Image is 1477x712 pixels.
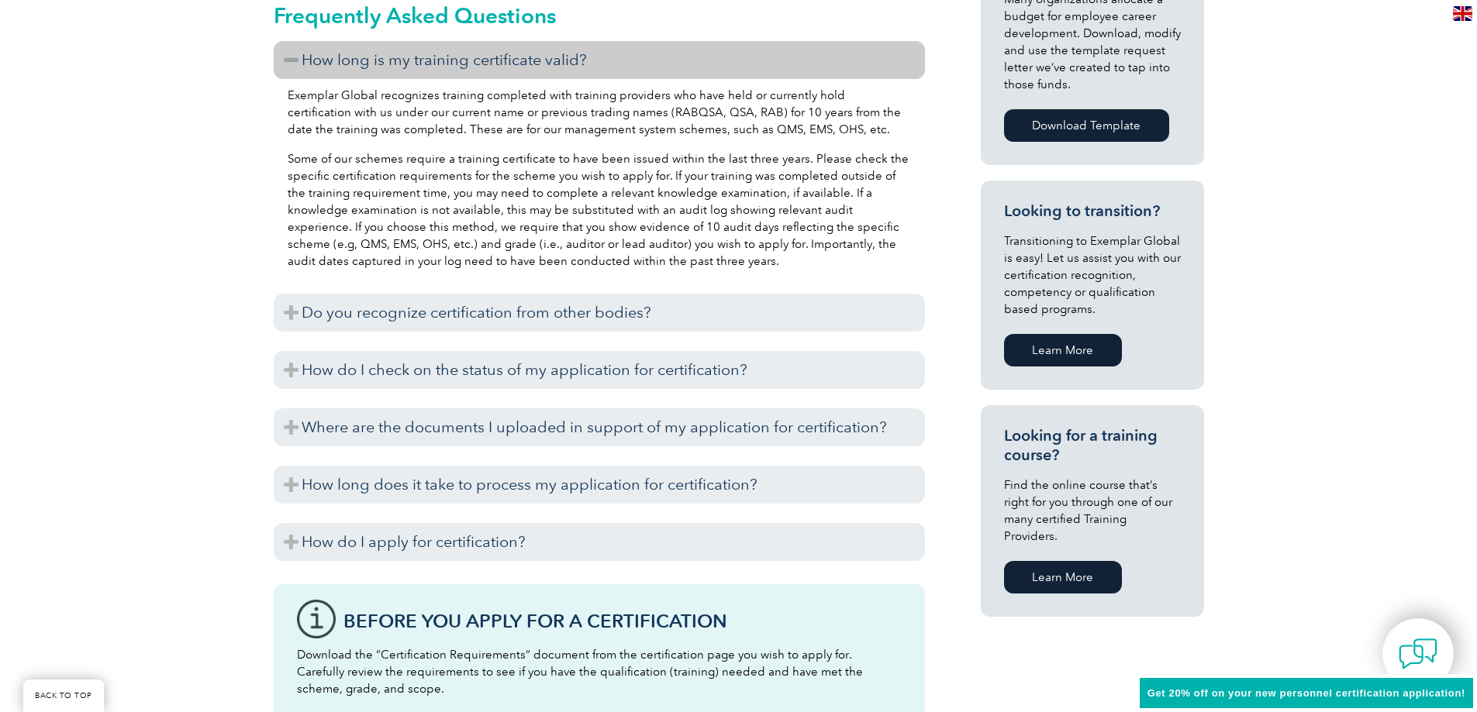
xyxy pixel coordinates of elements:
[1004,476,1181,545] p: Find the online course that’s right for you through one of our many certified Training Providers.
[1004,201,1181,221] h3: Looking to transition?
[1004,232,1181,318] p: Transitioning to Exemplar Global is easy! Let us assist you with our certification recognition, c...
[274,408,925,446] h3: Where are the documents I uploaded in support of my application for certification?
[1399,635,1437,673] img: contact-chat.png
[1004,109,1169,142] a: Download Template
[297,646,902,697] p: Download the “Certification Requirements” document from the certification page you wish to apply ...
[274,523,925,561] h3: How do I apply for certification?
[274,466,925,504] h3: How long does it take to process my application for certification?
[343,611,902,631] h3: Before You Apply For a Certification
[288,87,911,138] p: Exemplar Global recognizes training completed with training providers who have held or currently ...
[274,3,925,28] h2: Frequently Asked Questions
[1004,334,1122,366] a: Learn More
[1453,6,1472,21] img: en
[1147,687,1465,699] span: Get 20% off on your new personnel certification application!
[274,294,925,332] h3: Do you recognize certification from other bodies?
[274,41,925,79] h3: How long is my training certificate valid?
[274,351,925,389] h3: How do I check on the status of my application for certification?
[1004,561,1122,593] a: Learn More
[23,679,104,712] a: BACK TO TOP
[1004,426,1181,465] h3: Looking for a training course?
[288,150,911,270] p: Some of our schemes require a training certificate to have been issued within the last three year...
